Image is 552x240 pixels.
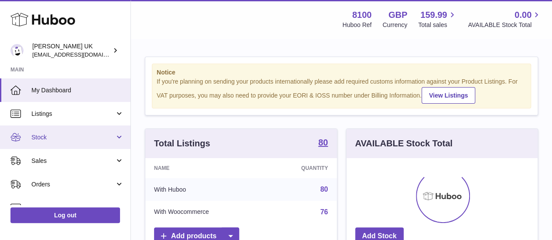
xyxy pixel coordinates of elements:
[264,158,336,178] th: Quantity
[145,201,264,223] td: With Woocommerce
[343,21,372,29] div: Huboo Ref
[318,138,328,147] strong: 80
[468,9,542,29] a: 0.00 AVAILABLE Stock Total
[388,9,407,21] strong: GBP
[320,186,328,193] a: 80
[355,138,453,149] h3: AVAILABLE Stock Total
[32,42,111,59] div: [PERSON_NAME] UK
[31,157,115,165] span: Sales
[145,178,264,201] td: With Huboo
[383,21,408,29] div: Currency
[418,21,457,29] span: Total sales
[31,86,124,95] span: My Dashboard
[31,133,115,142] span: Stock
[318,138,328,149] a: 80
[145,158,264,178] th: Name
[154,138,210,149] h3: Total Listings
[418,9,457,29] a: 159.99 Total sales
[32,51,128,58] span: [EMAIL_ADDRESS][DOMAIN_NAME]
[31,180,115,189] span: Orders
[352,9,372,21] strong: 8100
[10,207,120,223] a: Log out
[10,44,24,57] img: emotion88hk@gmail.com
[514,9,531,21] span: 0.00
[468,21,542,29] span: AVAILABLE Stock Total
[157,78,526,104] div: If you're planning on sending your products internationally please add required customs informati...
[31,110,115,118] span: Listings
[320,208,328,216] a: 76
[31,204,124,212] span: Usage
[422,87,475,104] a: View Listings
[420,9,447,21] span: 159.99
[157,68,526,77] strong: Notice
